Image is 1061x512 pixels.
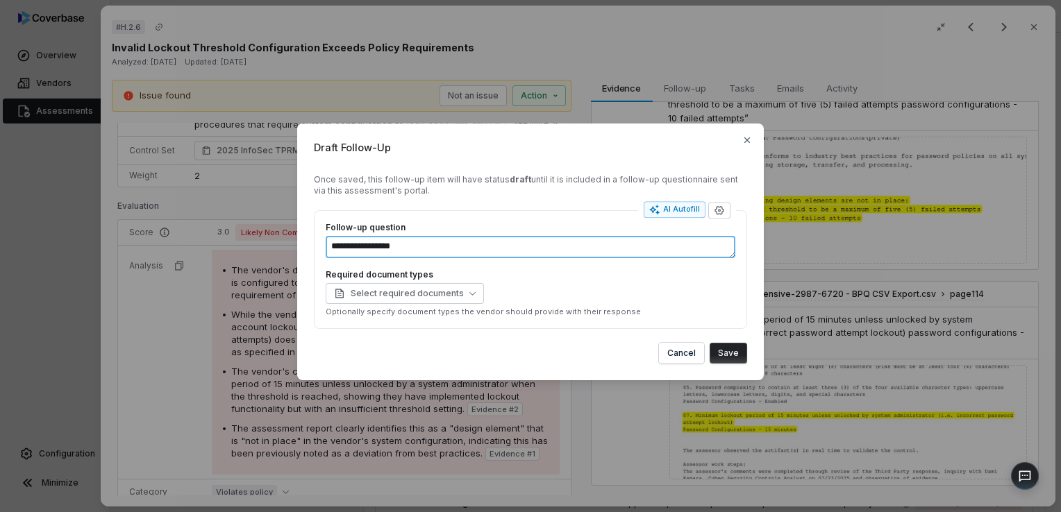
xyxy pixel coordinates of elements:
[326,269,735,280] label: Required document types
[649,204,700,215] div: AI Autofill
[510,174,531,185] strong: draft
[326,222,735,233] label: Follow-up question
[314,174,747,196] div: Once saved, this follow-up item will have status until it is included in a follow-up questionnair...
[644,201,705,218] button: AI Autofill
[710,343,747,364] button: Save
[334,288,464,299] span: Select required documents
[314,140,747,155] span: Draft Follow-Up
[326,307,735,317] p: Optionally specify document types the vendor should provide with their response
[659,343,704,364] button: Cancel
